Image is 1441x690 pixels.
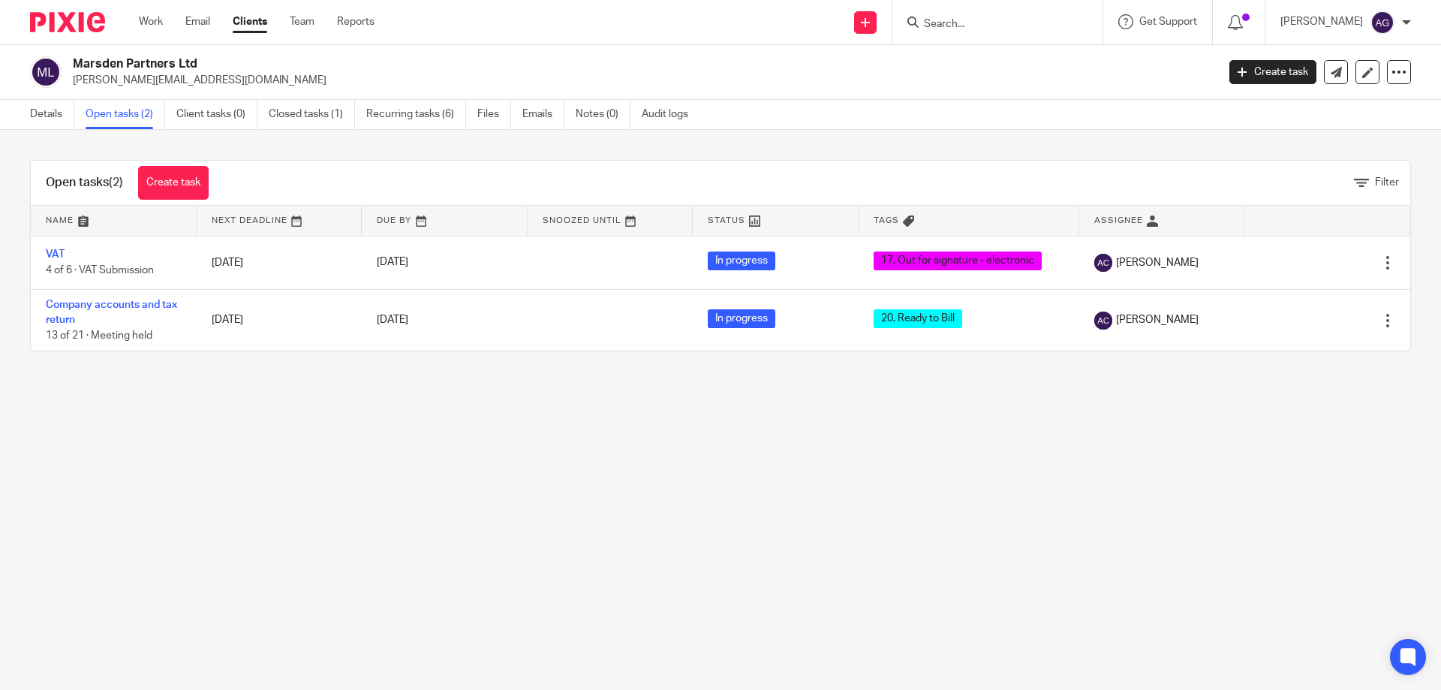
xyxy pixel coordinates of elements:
[922,18,1057,32] input: Search
[290,14,314,29] a: Team
[197,236,363,289] td: [DATE]
[46,175,123,191] h1: Open tasks
[185,14,210,29] a: Email
[366,100,466,129] a: Recurring tasks (6)
[642,100,699,129] a: Audit logs
[30,56,62,88] img: svg%3E
[46,265,154,276] span: 4 of 6 · VAT Submission
[522,100,564,129] a: Emails
[30,12,105,32] img: Pixie
[1094,312,1112,330] img: svg%3E
[874,309,962,328] span: 20. Ready to Bill
[1139,17,1197,27] span: Get Support
[874,252,1042,270] span: 17. Out for signature - electronic
[46,300,177,325] a: Company accounts and tax return
[46,330,152,341] span: 13 of 21 · Meeting held
[46,249,65,260] a: VAT
[337,14,375,29] a: Reports
[109,176,123,188] span: (2)
[233,14,267,29] a: Clients
[477,100,511,129] a: Files
[138,166,209,200] a: Create task
[1370,11,1394,35] img: svg%3E
[1375,177,1399,188] span: Filter
[1229,60,1316,84] a: Create task
[708,309,775,328] span: In progress
[576,100,630,129] a: Notes (0)
[377,258,408,268] span: [DATE]
[73,56,980,72] h2: Marsden Partners Ltd
[377,315,408,325] span: [DATE]
[30,100,74,129] a: Details
[1116,312,1199,327] span: [PERSON_NAME]
[176,100,257,129] a: Client tasks (0)
[73,73,1207,88] p: [PERSON_NAME][EMAIL_ADDRESS][DOMAIN_NAME]
[269,100,355,129] a: Closed tasks (1)
[543,216,621,224] span: Snoozed Until
[197,289,363,351] td: [DATE]
[708,216,745,224] span: Status
[1280,14,1363,29] p: [PERSON_NAME]
[1116,255,1199,270] span: [PERSON_NAME]
[1094,254,1112,272] img: svg%3E
[708,252,775,270] span: In progress
[139,14,163,29] a: Work
[874,216,899,224] span: Tags
[86,100,165,129] a: Open tasks (2)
